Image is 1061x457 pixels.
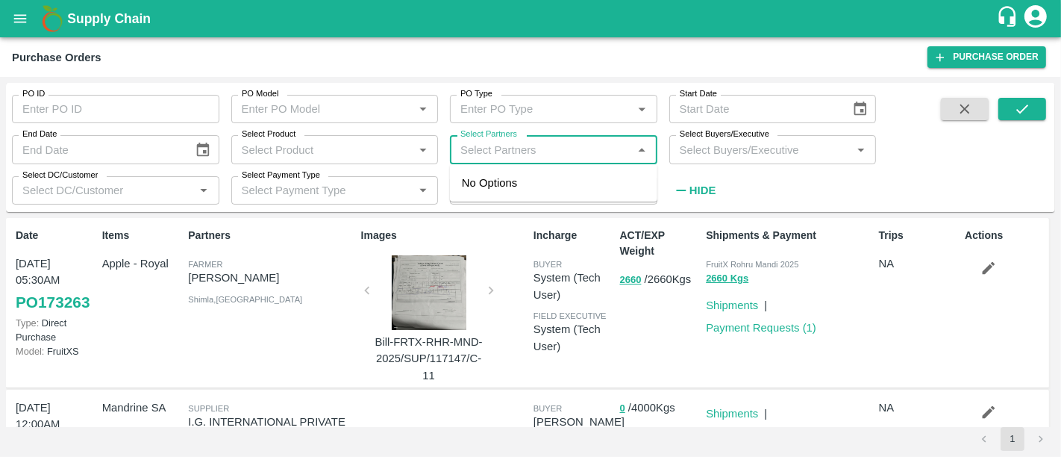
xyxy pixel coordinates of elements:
p: Apple - Royal [102,255,183,272]
button: open drawer [3,1,37,36]
p: Actions [965,228,1045,243]
p: ACT/EXP Weight [620,228,701,259]
p: System (Tech User) [533,321,614,355]
label: Select Product [242,128,295,140]
button: Open [413,181,433,200]
span: field executive [533,311,607,320]
span: Type: [16,317,39,329]
button: 2660 Kgs [706,270,748,287]
div: | [758,400,767,422]
button: Choose date [846,95,874,123]
a: Supply Chain [67,8,996,29]
p: Trips [879,228,960,243]
button: 2660 [620,272,642,289]
p: [PERSON_NAME][DEMOGRAPHIC_DATA] [533,414,657,447]
input: Enter PO Model [236,99,410,119]
span: buyer [533,260,562,269]
label: PO Model [242,88,279,100]
img: logo [37,4,67,34]
button: Open [194,181,213,200]
p: I.G. INTERNATIONAL PRIVATE LIMITED [GEOGRAPHIC_DATA] [188,414,354,447]
p: Shipments & Payment [706,228,872,243]
div: Purchase Orders [12,48,101,67]
div: customer-support [996,5,1022,32]
p: Partners [188,228,354,243]
button: page 1 [1001,427,1024,451]
nav: pagination navigation [970,427,1055,451]
input: Select DC/Customer [16,181,190,200]
button: Open [413,140,433,160]
p: Bill-FRTX-RHR-MND-2025/SUP/117147/C-11 [373,334,485,384]
a: Purchase Order [927,46,1046,68]
label: PO Type [460,88,492,100]
label: Select Partners [460,128,517,140]
label: PO ID [22,88,45,100]
span: FruitX Rohru Mandi 2025 [706,260,798,269]
label: End Date [22,128,57,140]
input: Enter PO ID [12,95,219,123]
a: Shipments [706,408,758,420]
strong: Hide [689,184,716,196]
label: Start Date [680,88,717,100]
input: Select Partners [454,140,628,159]
label: Select Buyers/Executive [680,128,769,140]
div: account of current user [1022,3,1049,34]
input: Enter PO Type [454,99,628,119]
button: 0 [620,400,625,417]
a: Shipments [706,299,758,311]
p: Images [361,228,528,243]
label: Select Payment Type [242,170,320,181]
p: / 2660 Kgs [620,271,701,288]
button: Open [413,99,433,119]
p: System (Tech User) [533,270,614,303]
button: Open [851,140,871,160]
p: Direct Purchase [16,316,96,344]
p: / 4000 Kgs [620,400,701,417]
p: Incharge [533,228,614,243]
p: Mandrine SA [102,400,183,416]
input: Select Product [236,140,410,159]
input: End Date [12,135,183,164]
p: Date [16,228,96,243]
button: Hide [669,178,720,203]
p: FruitXS [16,344,96,358]
span: Farmer [188,260,222,269]
p: [DATE] 05:30AM [16,255,96,289]
p: NA [879,400,960,416]
label: Select DC/Customer [22,170,98,181]
span: Model: [16,346,44,357]
button: Open [632,99,651,119]
input: Select Payment Type [236,181,390,200]
p: Items [102,228,183,243]
span: buyer [533,404,562,413]
span: Supplier [188,404,229,413]
p: NA [879,255,960,272]
button: Close [632,140,651,160]
input: Select Buyers/Executive [674,140,848,159]
input: Start Date [669,95,840,123]
div: | [758,291,767,314]
a: PO173263 [16,289,90,316]
a: Payment Requests (1) [706,322,816,334]
button: Choose date [189,136,217,164]
b: Supply Chain [67,11,151,26]
span: Shimla , [GEOGRAPHIC_DATA] [188,295,302,304]
p: [DATE] 12:00AM [16,400,96,433]
span: No Options [462,177,517,189]
p: [PERSON_NAME] [188,270,354,286]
